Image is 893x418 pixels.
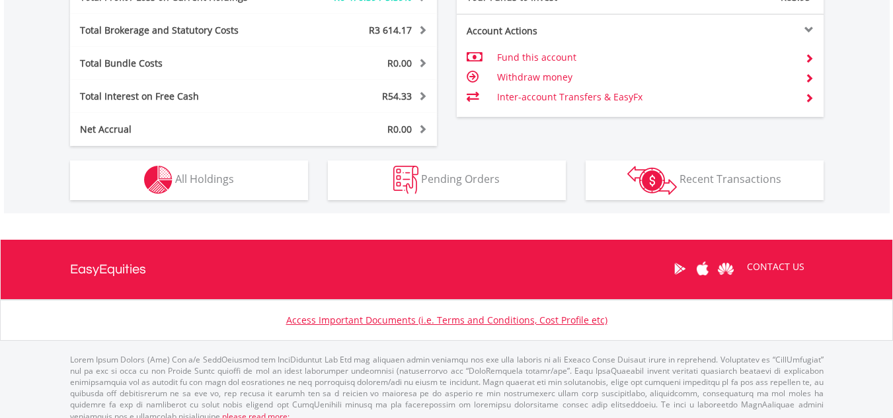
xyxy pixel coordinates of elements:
span: R0.00 [387,57,412,69]
a: CONTACT US [738,248,814,285]
span: Recent Transactions [679,172,781,186]
div: Total Bundle Costs [70,57,284,70]
img: transactions-zar-wht.png [627,166,677,195]
span: R54.33 [382,90,412,102]
a: Google Play [668,248,691,289]
a: Huawei [715,248,738,289]
td: Withdraw money [497,67,794,87]
div: Account Actions [457,24,641,38]
a: Access Important Documents (i.e. Terms and Conditions, Cost Profile etc) [286,314,607,326]
a: EasyEquities [70,240,146,299]
div: Total Brokerage and Statutory Costs [70,24,284,37]
div: Total Interest on Free Cash [70,90,284,103]
button: Recent Transactions [586,160,824,200]
img: pending_instructions-wht.png [393,166,418,194]
span: Pending Orders [421,172,500,186]
div: Net Accrual [70,123,284,136]
span: R3 614.17 [369,24,412,36]
td: Inter-account Transfers & EasyFx [497,87,794,107]
img: holdings-wht.png [144,166,173,194]
span: R0.00 [387,123,412,135]
button: Pending Orders [328,160,566,200]
td: Fund this account [497,48,794,67]
span: All Holdings [175,172,234,186]
button: All Holdings [70,160,308,200]
a: Apple [691,248,715,289]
